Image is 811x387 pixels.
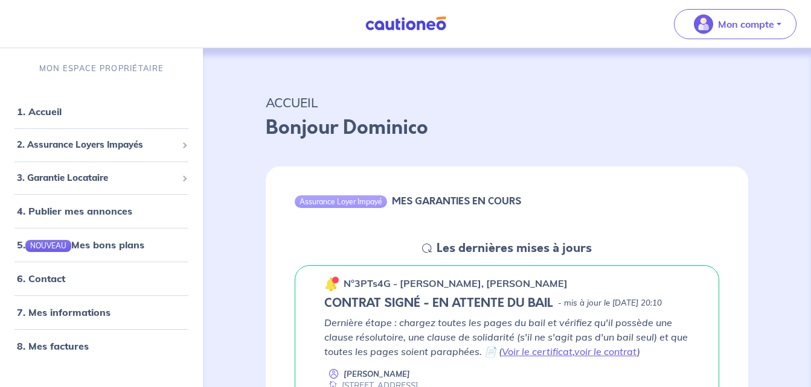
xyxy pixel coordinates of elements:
[344,368,410,380] p: [PERSON_NAME]
[5,133,198,157] div: 2. Assurance Loyers Impayés
[295,195,387,207] div: Assurance Loyer Impayé
[558,297,662,309] p: - mis à jour le [DATE] 20:10
[5,99,198,124] div: 1. Accueil
[17,171,177,185] span: 3. Garantie Locataire
[5,266,198,291] div: 6. Contact
[5,166,198,190] div: 3. Garantie Locataire
[392,195,521,207] h6: MES GARANTIES EN COURS
[5,334,198,358] div: 8. Mes factures
[324,315,690,359] p: Dernière étape : chargez toutes les pages du bail et vérifiez qu'il possède une clause résolutoir...
[5,300,198,324] div: 7. Mes informations
[17,340,89,352] a: 8. Mes factures
[5,233,198,257] div: 5.NOUVEAUMes bons plans
[324,296,690,310] div: state: CONTRACT-SIGNED, Context: NEW,CHOOSE-CERTIFICATE,RELATIONSHIP,LESSOR-DOCUMENTS
[694,14,713,34] img: illu_account_valid_menu.svg
[5,199,198,223] div: 4. Publier mes annonces
[266,113,748,142] p: Bonjour Dominico
[17,138,177,152] span: 2. Assurance Loyers Impayés
[344,276,568,291] p: n°3PTs4G - [PERSON_NAME], [PERSON_NAME]
[39,63,164,74] p: MON ESPACE PROPRIÉTAIRE
[361,16,451,31] img: Cautioneo
[17,105,62,118] a: 1. Accueil
[502,345,572,357] a: Voir le certificat
[266,92,748,113] p: ACCUEIL
[17,205,132,217] a: 4. Publier mes annonces
[574,345,637,357] a: voir le contrat
[17,306,111,318] a: 7. Mes informations
[17,272,65,285] a: 6. Contact
[324,296,553,310] h5: CONTRAT SIGNÉ - EN ATTENTE DU BAIL
[324,277,339,291] img: 🔔
[674,9,797,39] button: illu_account_valid_menu.svgMon compte
[718,17,774,31] p: Mon compte
[437,241,592,256] h5: Les dernières mises à jours
[17,239,144,251] a: 5.NOUVEAUMes bons plans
